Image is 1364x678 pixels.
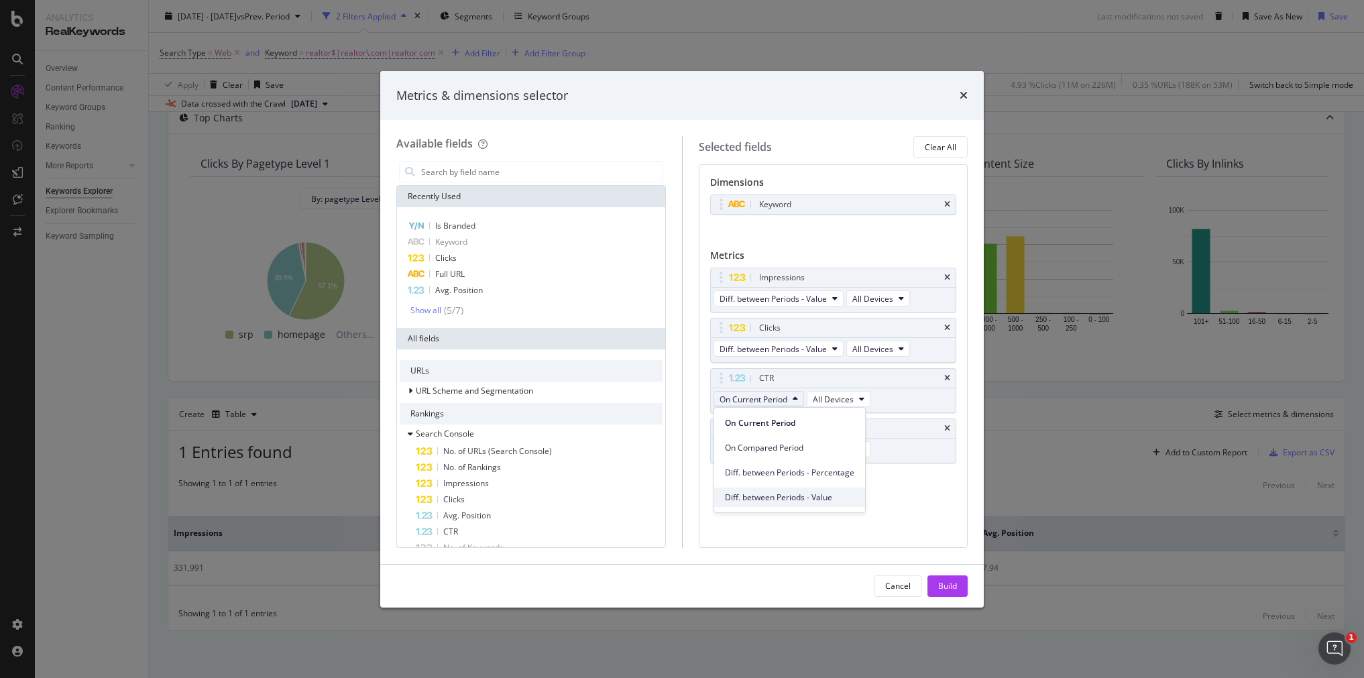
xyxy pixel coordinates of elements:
[720,293,827,304] span: Diff. between Periods - Value
[710,249,957,268] div: Metrics
[944,374,950,382] div: times
[380,71,984,608] div: modal
[435,236,467,247] span: Keyword
[852,343,893,355] span: All Devices
[710,176,957,194] div: Dimensions
[397,186,665,207] div: Recently Used
[913,136,968,158] button: Clear All
[846,290,910,306] button: All Devices
[925,142,956,153] div: Clear All
[714,290,844,306] button: Diff. between Periods - Value
[420,162,663,182] input: Search by field name
[944,201,950,209] div: times
[944,425,950,433] div: times
[443,494,465,505] span: Clicks
[416,385,533,396] span: URL Scheme and Segmentation
[759,198,791,211] div: Keyword
[710,368,957,413] div: CTRtimesOn Current PeriodAll Devices
[725,442,854,454] span: On Compared Period
[435,252,457,264] span: Clicks
[714,391,804,407] button: On Current Period
[397,328,665,349] div: All fields
[944,324,950,332] div: times
[396,87,568,105] div: Metrics & dimensions selector
[435,268,465,280] span: Full URL
[1346,632,1357,643] span: 1
[435,220,475,231] span: Is Branded
[710,318,957,363] div: ClickstimesDiff. between Periods - ValueAll Devices
[714,341,844,357] button: Diff. between Periods - Value
[443,510,491,521] span: Avg. Position
[759,271,805,284] div: Impressions
[944,274,950,282] div: times
[852,293,893,304] span: All Devices
[960,87,968,105] div: times
[938,580,957,591] div: Build
[400,403,663,425] div: Rankings
[699,139,772,155] div: Selected fields
[443,526,458,537] span: CTR
[846,341,910,357] button: All Devices
[725,492,854,504] span: Diff. between Periods - Value
[400,360,663,382] div: URLs
[435,284,483,296] span: Avg. Position
[759,372,774,385] div: CTR
[720,394,787,405] span: On Current Period
[927,575,968,597] button: Build
[725,467,854,479] span: Diff. between Periods - Percentage
[807,391,870,407] button: All Devices
[710,268,957,313] div: ImpressionstimesDiff. between Periods - ValueAll Devices
[416,428,474,439] span: Search Console
[410,306,441,315] div: Show all
[1318,632,1351,665] iframe: Intercom live chat
[441,304,463,317] div: ( 5 / 7 )
[720,343,827,355] span: Diff. between Periods - Value
[443,477,489,489] span: Impressions
[874,575,922,597] button: Cancel
[396,136,473,151] div: Available fields
[443,461,501,473] span: No. of Rankings
[759,321,781,335] div: Clicks
[710,418,957,463] div: Avg. PositiontimesOn Current PeriodAll Devices
[885,580,911,591] div: Cancel
[710,194,957,215] div: Keywordtimes
[725,417,854,429] span: On Current Period
[813,394,854,405] span: All Devices
[443,445,552,457] span: No. of URLs (Search Console)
